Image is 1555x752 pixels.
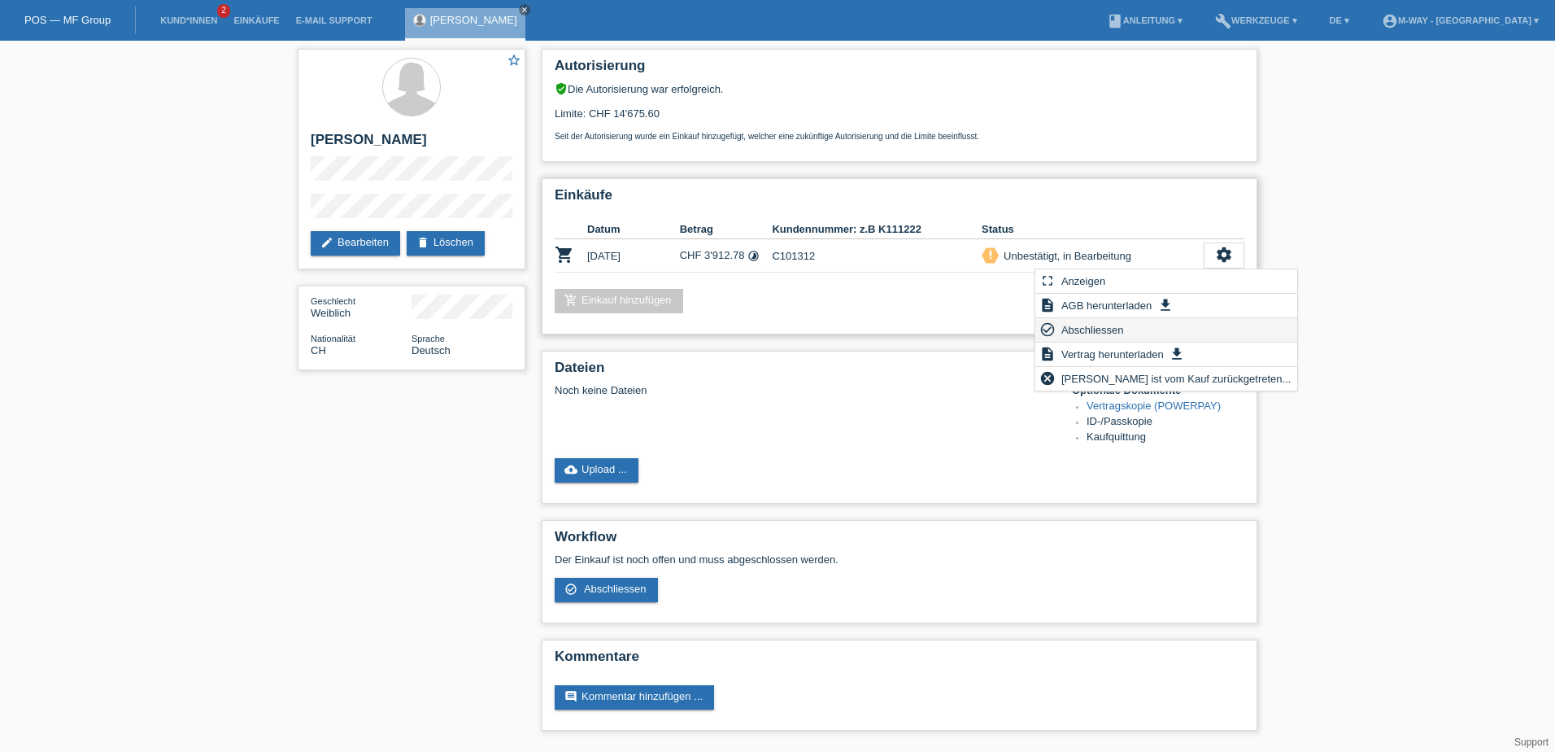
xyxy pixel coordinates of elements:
[1059,320,1126,339] span: Abschliessen
[1514,737,1548,748] a: Support
[311,334,355,343] span: Nationalität
[772,220,982,239] th: Kundennummer: z.B K111222
[680,239,773,273] td: CHF 3'912.78
[584,583,647,595] span: Abschliessen
[555,578,658,602] a: check_circle_outline Abschliessen
[555,58,1244,82] h2: Autorisierung
[519,4,530,15] a: close
[1087,415,1244,431] li: ID-/Passkopie
[747,250,760,262] i: Fixe Raten (24 Raten)
[982,220,1204,239] th: Status
[555,384,1052,396] div: Noch keine Dateien
[152,15,225,25] a: Kund*innen
[555,553,1244,566] p: Der Einkauf ist noch offen und muss abgeschlossen werden.
[555,187,1244,212] h2: Einkäufe
[555,529,1244,553] h2: Workflow
[1087,431,1244,446] li: Kaufquittung
[1059,295,1154,315] span: AGB herunterladen
[564,463,577,476] i: cloud_upload
[555,360,1244,384] h2: Dateien
[24,14,111,26] a: POS — MF Group
[555,685,714,710] a: commentKommentar hinzufügen ...
[1215,13,1231,29] i: build
[564,294,577,307] i: add_shopping_cart
[555,95,1244,141] div: Limite: CHF 14'675.60
[1374,15,1547,25] a: account_circlem-way - [GEOGRAPHIC_DATA] ▾
[412,344,451,356] span: Deutsch
[507,53,521,70] a: star_border
[587,239,680,273] td: [DATE]
[412,334,445,343] span: Sprache
[430,14,517,26] a: [PERSON_NAME]
[1039,273,1056,289] i: fullscreen
[1087,400,1221,412] a: Vertragskopie (POWERPAY)
[555,82,1244,95] div: Die Autorisierung war erfolgreich.
[1039,321,1056,338] i: check_circle_outline
[555,289,683,313] a: add_shopping_cartEinkauf hinzufügen
[1157,297,1174,313] i: get_app
[311,132,512,156] h2: [PERSON_NAME]
[407,231,485,256] a: deleteLöschen
[1099,15,1191,25] a: bookAnleitung ▾
[311,344,326,356] span: Schweiz
[320,236,333,249] i: edit
[985,249,996,260] i: priority_high
[564,583,577,596] i: check_circle_outline
[772,239,982,273] td: C101312
[555,245,574,265] i: POSP00028072
[311,231,400,256] a: editBearbeiten
[311,296,355,306] span: Geschlecht
[1207,15,1305,25] a: buildWerkzeuge ▾
[564,690,577,703] i: comment
[1382,13,1398,29] i: account_circle
[288,15,381,25] a: E-Mail Support
[416,236,429,249] i: delete
[1059,271,1108,291] span: Anzeigen
[555,82,568,95] i: verified_user
[555,132,1244,141] p: Seit der Autorisierung wurde ein Einkauf hinzugefügt, welcher eine zukünftige Autorisierung und d...
[555,649,1244,673] h2: Kommentare
[999,247,1131,265] div: Unbestätigt, in Bearbeitung
[1322,15,1357,25] a: DE ▾
[680,220,773,239] th: Betrag
[1039,297,1056,313] i: description
[311,295,412,319] div: Weiblich
[521,6,529,14] i: close
[217,4,230,18] span: 2
[225,15,287,25] a: Einkäufe
[555,458,638,483] a: cloud_uploadUpload ...
[507,53,521,68] i: star_border
[587,220,680,239] th: Datum
[1107,13,1123,29] i: book
[1215,246,1233,264] i: settings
